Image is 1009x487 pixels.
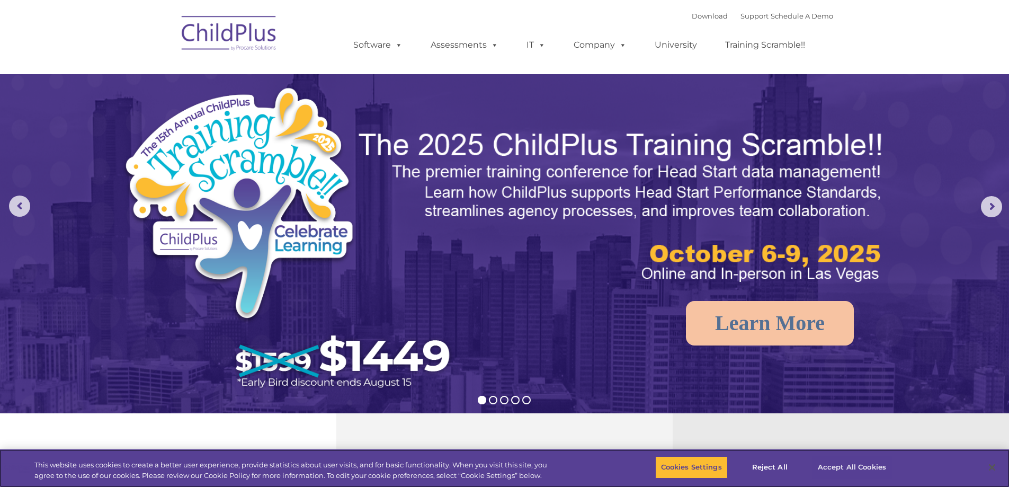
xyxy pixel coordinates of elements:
div: This website uses cookies to create a better user experience, provide statistics about user visit... [34,460,555,481]
a: IT [516,34,556,56]
a: Learn More [686,301,854,346]
a: Assessments [420,34,509,56]
button: Cookies Settings [655,456,728,479]
a: Download [692,12,728,20]
a: University [644,34,708,56]
a: Training Scramble!! [715,34,816,56]
img: ChildPlus by Procare Solutions [176,8,282,61]
button: Close [980,456,1004,479]
button: Reject All [737,456,803,479]
font: | [692,12,833,20]
span: Phone number [147,113,192,121]
a: Company [563,34,637,56]
a: Support [740,12,769,20]
button: Accept All Cookies [812,456,892,479]
span: Last name [147,70,180,78]
a: Schedule A Demo [771,12,833,20]
a: Software [343,34,413,56]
